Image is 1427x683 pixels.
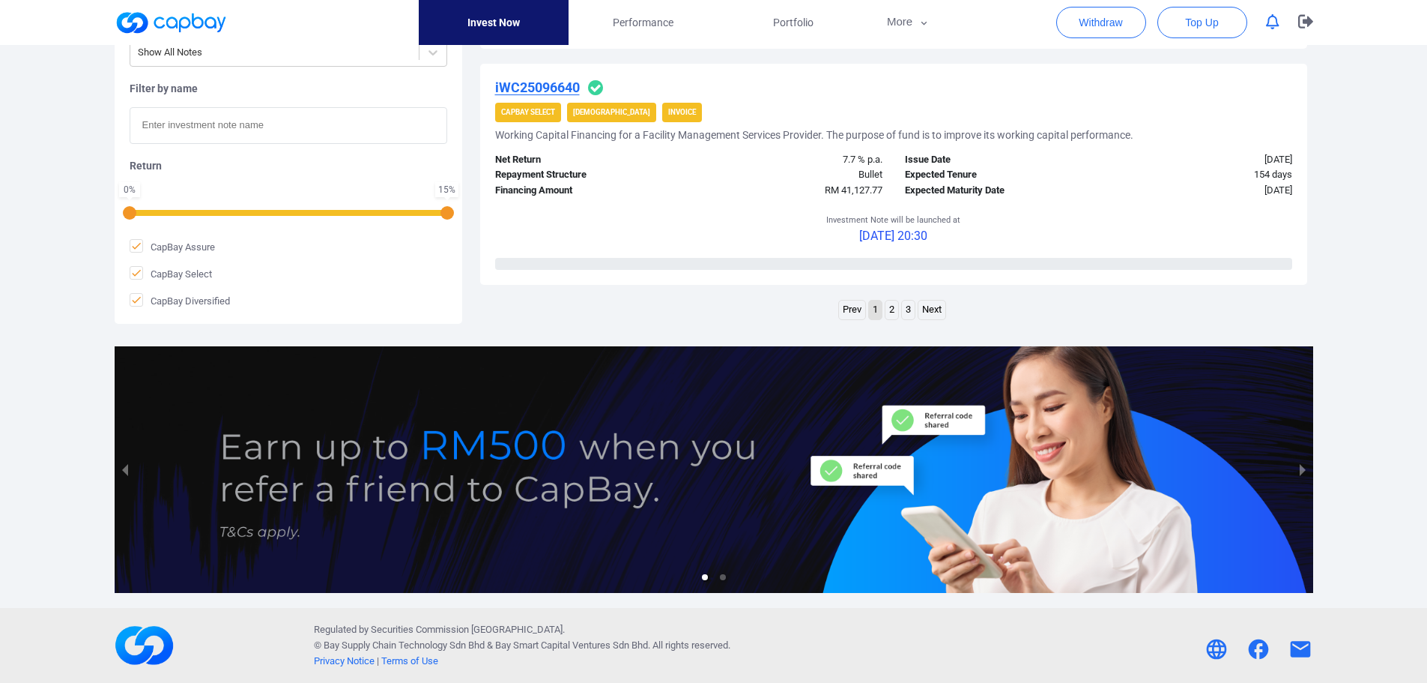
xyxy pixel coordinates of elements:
[869,301,882,319] a: Page 1 is your current page
[894,152,1099,168] div: Issue Date
[122,185,137,194] div: 0 %
[495,79,580,95] u: iWC25096640
[613,14,673,31] span: Performance
[130,82,447,95] h5: Filter by name
[501,108,555,116] strong: CapBay Select
[314,622,730,669] p: Regulated by Securities Commission [GEOGRAPHIC_DATA]. © Bay Supply Chain Technology Sdn Bhd & . A...
[773,14,814,31] span: Portfolio
[1098,152,1303,168] div: [DATE]
[130,159,447,172] h5: Return
[1056,7,1146,38] button: Withdraw
[1098,167,1303,183] div: 154 days
[115,616,175,676] img: footerLogo
[495,128,1133,142] h5: Working Capital Financing for a Facility Management Services Provider. The purpose of fund is to ...
[130,266,212,281] span: CapBay Select
[115,346,136,593] button: previous slide / item
[130,107,447,144] input: Enter investment note name
[130,293,230,308] span: CapBay Diversified
[918,301,945,319] a: Next page
[1157,7,1247,38] button: Top Up
[839,301,865,319] a: Previous page
[381,655,438,667] a: Terms of Use
[902,301,915,319] a: Page 3
[484,167,689,183] div: Repayment Structure
[1292,346,1313,593] button: next slide / item
[688,167,894,183] div: Bullet
[826,214,960,227] p: Investment Note will be launched at
[894,183,1099,199] div: Expected Maturity Date
[825,184,882,196] span: RM 41,127.77
[438,185,455,194] div: 15 %
[668,108,696,116] strong: Invoice
[1185,15,1218,30] span: Top Up
[495,640,648,651] span: Bay Smart Capital Ventures Sdn Bhd
[826,226,960,246] p: [DATE] 20:30
[484,183,689,199] div: Financing Amount
[885,301,898,319] a: Page 2
[894,167,1099,183] div: Expected Tenure
[720,574,726,580] li: slide item 2
[573,108,650,116] strong: [DEMOGRAPHIC_DATA]
[1098,183,1303,199] div: [DATE]
[314,655,375,667] a: Privacy Notice
[688,152,894,168] div: 7.7 % p.a.
[484,152,689,168] div: Net Return
[130,239,215,254] span: CapBay Assure
[702,574,708,580] li: slide item 1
